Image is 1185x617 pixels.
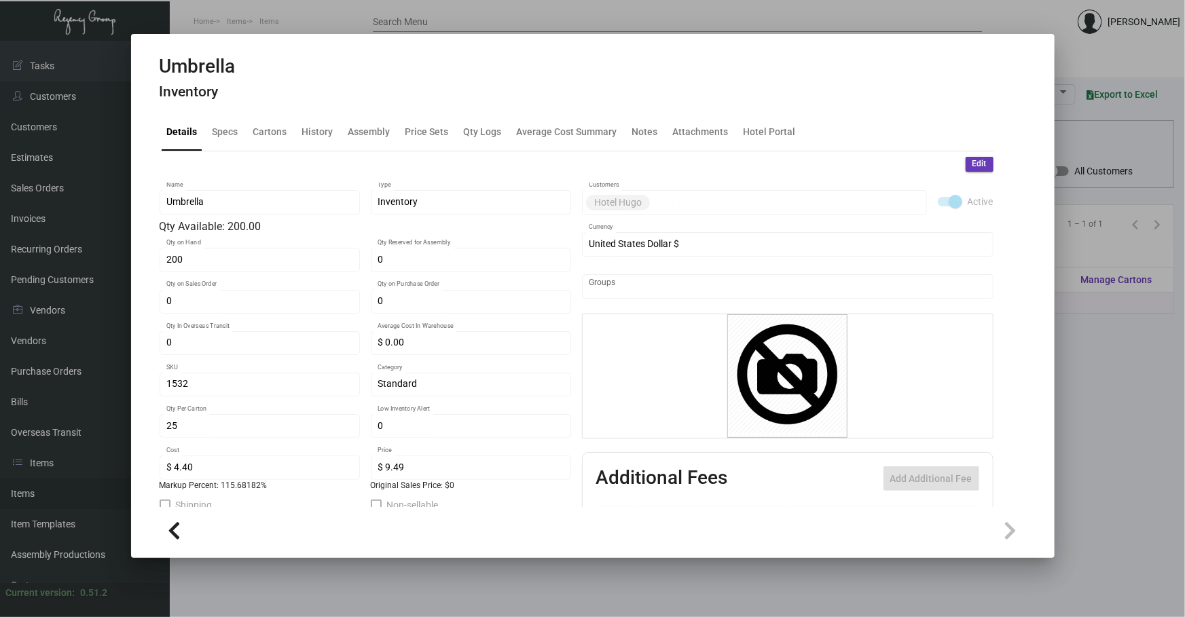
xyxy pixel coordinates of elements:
div: Current version: [5,586,75,600]
button: Add Additional Fee [883,466,979,491]
div: Qty Logs [464,125,502,139]
h2: Additional Fees [596,466,728,491]
span: Active [968,193,993,210]
div: Assembly [348,125,390,139]
h4: Inventory [160,83,236,100]
div: Specs [213,125,238,139]
div: Cartons [253,125,287,139]
span: Edit [972,158,987,170]
div: Price Sets [405,125,449,139]
input: Add new.. [653,197,919,208]
mat-chip: Hotel Hugo [586,195,650,210]
h2: Umbrella [160,55,236,78]
div: Notes [632,125,658,139]
div: Average Cost Summary [517,125,617,139]
input: Add new.. [589,281,986,292]
div: Attachments [673,125,729,139]
div: 0.51.2 [80,586,107,600]
span: Add Additional Fee [890,473,972,484]
button: Edit [966,157,993,172]
div: Hotel Portal [744,125,796,139]
span: Shipping [176,497,213,513]
div: Details [167,125,198,139]
div: History [302,125,333,139]
span: Non-sellable [387,497,439,513]
div: Qty Available: 200.00 [160,219,571,235]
